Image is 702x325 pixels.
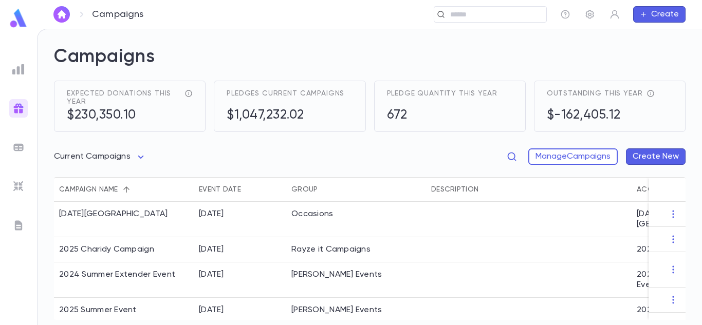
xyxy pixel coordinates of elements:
div: Event Date [194,177,286,202]
h5: $230,350.10 [67,108,193,123]
button: ManageCampaigns [528,148,618,165]
h5: $1,047,232.02 [227,108,344,123]
img: campaigns_gradient.17ab1fa96dd0f67c2e976ce0b3818124.svg [12,102,25,114]
div: reflects total pledges + recurring donations expected throughout the year [180,89,193,98]
div: Campaign name [59,177,118,202]
img: logo [8,8,29,28]
button: Sort [478,181,495,198]
img: reports_grey.c525e4749d1bce6a11f5fe2a8de1b229.svg [12,63,25,75]
button: Create [633,6,686,23]
div: 2024 Purim [59,209,168,219]
span: Current Campaigns [54,152,131,161]
span: Pledges current campaigns [227,89,344,98]
div: 3/18/2025 [199,244,224,255]
div: Kurland Events [291,270,382,280]
p: Campaigns [92,9,144,20]
div: Group [291,177,318,202]
div: Occasions [291,209,334,219]
div: Rayze it Campaigns [291,244,371,255]
span: Outstanding this year [547,89,643,98]
button: Sort [241,181,257,198]
div: 9/18/2025 [199,270,224,280]
img: imports_grey.530a8a0e642e233f2baf0ef88e8c9fcb.svg [12,180,25,193]
button: Create New [626,148,686,165]
img: home_white.a664292cf8c1dea59945f0da9f25487c.svg [56,10,68,18]
div: Kurland Events [291,305,382,315]
h5: $-162,405.12 [547,108,655,123]
img: letters_grey.7941b92b52307dd3b8a917253454ce1c.svg [12,219,25,232]
div: Event Date [199,177,241,202]
div: 2024 Summer Extender Event [59,270,175,280]
span: Pledge quantity this year [387,89,497,98]
h5: 672 [387,108,497,123]
img: batches_grey.339ca447c9d9533ef1741baa751efc33.svg [12,141,25,154]
div: Campaign name [54,177,194,202]
div: 2025 Charidy Campaign [59,244,154,255]
button: Sort [318,181,334,198]
button: Sort [118,181,135,198]
div: total receivables - total income [642,89,655,98]
div: 9/4/2025 [199,305,224,315]
div: Group [286,177,426,202]
div: Description [426,177,632,202]
div: Description [431,177,478,202]
div: 3/24/2025 [199,209,224,219]
h2: Campaigns [54,46,686,81]
div: 2025 Summer Event [59,305,137,315]
span: Expected donations this year [67,89,180,106]
div: Current Campaigns [54,147,147,167]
